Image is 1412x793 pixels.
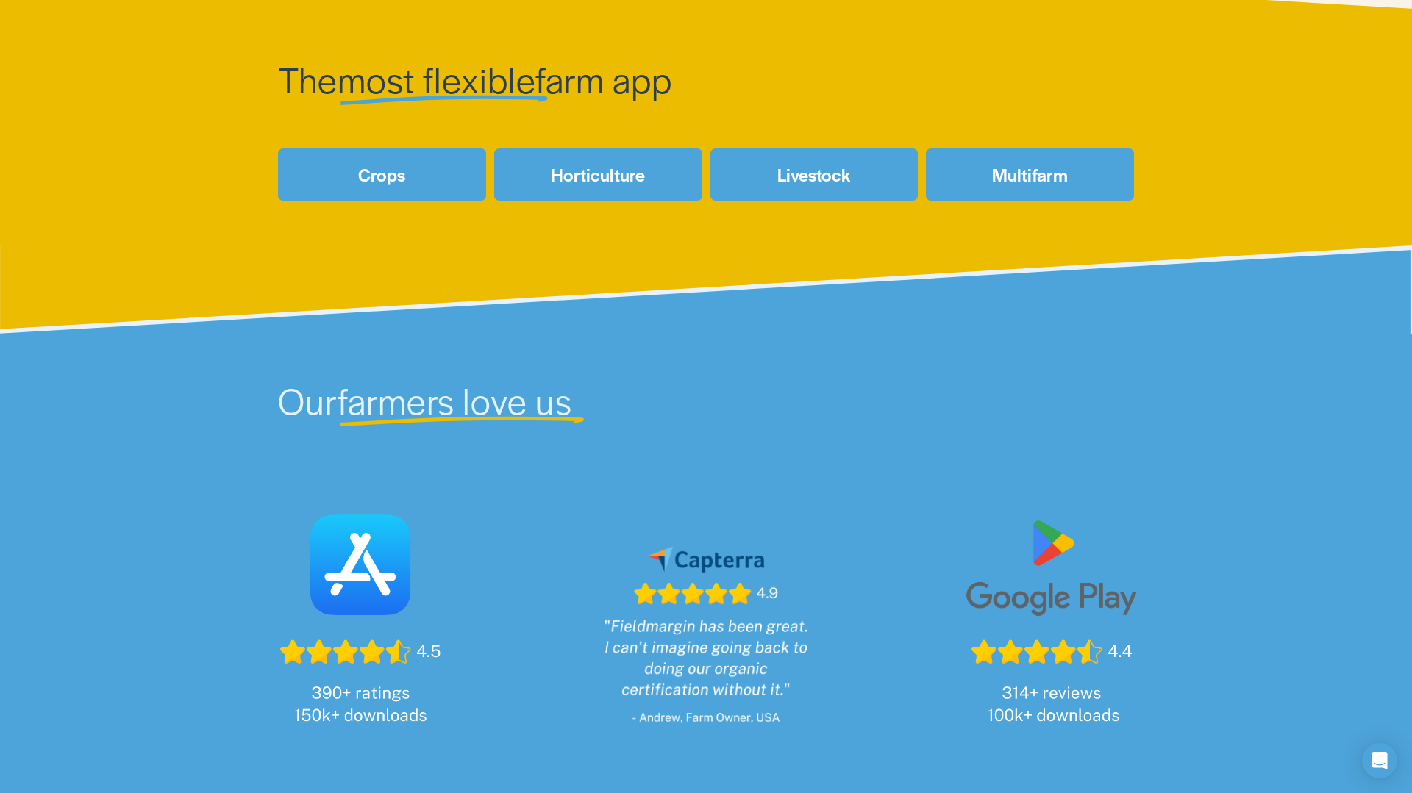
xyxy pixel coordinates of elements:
[926,148,1134,201] a: Multifarm
[278,54,338,104] span: The
[710,148,919,201] a: Livestock
[278,148,486,201] a: Crops
[278,375,338,425] span: Our
[494,148,702,201] a: Horticulture
[338,54,535,104] span: most flexible
[1362,743,1397,778] div: Open Intercom Messenger
[338,375,572,425] span: farmers love us
[535,54,672,104] span: farm app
